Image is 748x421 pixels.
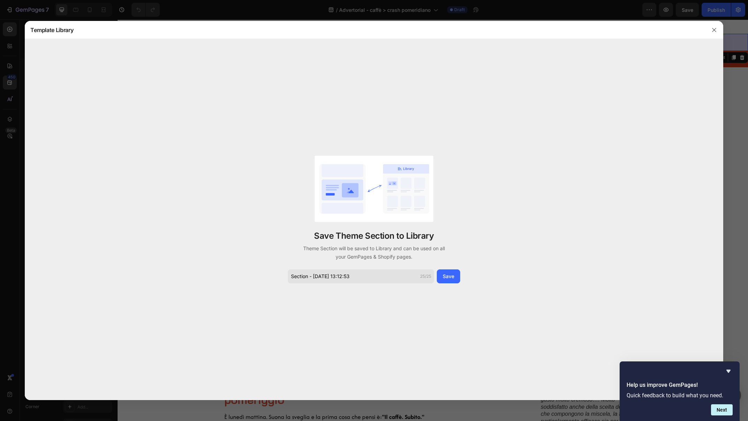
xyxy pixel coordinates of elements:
h2: Help us improve GemPages! [627,381,733,389]
img: gempages_509916340421657773-d45a55b0-37e4-43ab-afd3-8729861f09ed.jpg [106,131,401,328]
strong: [PERSON_NAME] [465,233,511,239]
div: 25/25 [420,273,431,280]
i: Ottimo sapore! - [423,233,463,239]
i: Molto diverso rispetto ai prodotti simili, si può prendere due volte al giorno e ha un gusto molt... [423,362,524,419]
img: Theme Section illustration [315,156,433,222]
button: Next question [711,404,733,415]
i: Veramente ottimo! [423,355,469,361]
h3: Cosa dicono di noi: [422,131,525,143]
p: Quick feedback to build what you need. [627,392,733,399]
h1: La scoperta che sta rivoluzionando la colazione di migliaia di italiane: [106,78,399,123]
p: Theme Section will be saved to Library and can be used on all your GemPages & Shopify pages. [300,244,448,261]
div: Save [443,273,454,280]
h2: Il ciclo infinito del caffè: energia al mattino, crollo al pomeriggio [106,357,401,389]
input: Theme Section name [288,269,434,283]
h2: Template Library [30,21,73,39]
div: Drop element here [338,336,375,341]
span: Ti alzi, prepari la moka, e mentre aspetti quel suono familiare, sai già come andrà la giornata. [107,401,346,409]
p: Save Theme Section to Library [314,230,434,242]
p: [GEOGRAPHIC_DATA][DATE] [107,335,300,342]
strong: "Il caffè. Subito." [264,393,307,401]
div: Help us improve GemPages! [627,367,733,415]
strong: Pubblicato: [107,335,137,341]
button: AI Content [578,34,609,42]
img: gempages_509916340421657773-835b3fdb-5beb-403c-bf84-13267d7a259d.png [422,152,525,228]
strong: Spedizione gratuita per ordini superiori a €47 [254,19,376,26]
p: Create Theme Section [529,35,574,41]
button: Save [437,269,460,283]
div: Section 1 [495,35,516,41]
button: Hide survey [724,367,733,375]
span: Advertorial [456,34,491,44]
img: gempages_509916340421657773-cc5d520c-1e9f-4e97-bcad-56bd98983f31.png [140,34,174,45]
img: gempages_509916340421657773-b0e1a7fb-a775-4505-aec0-567436cc32a5.png [422,249,525,350]
span: È lunedì mattina. Suona la sveglia e la prima cosa che pensi è: [107,393,307,401]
